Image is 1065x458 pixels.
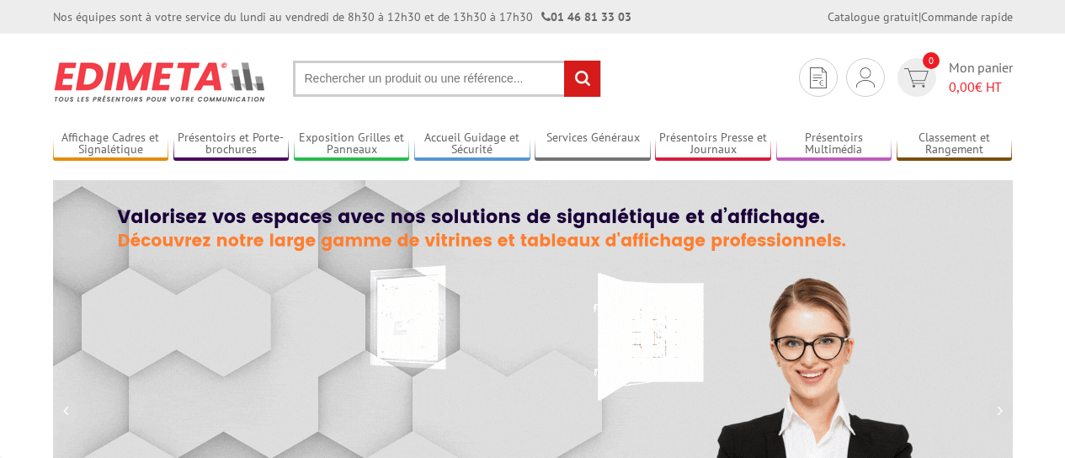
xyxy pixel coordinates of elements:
img: devis rapide [904,68,929,88]
a: devis rapide 0 Mon panier 0,00€ HT [893,58,1013,97]
strong: 01 46 81 33 03 [541,9,631,24]
span: 0,00 [949,78,975,95]
div: Nos équipes sont à votre service du lundi au vendredi de 8h30 à 12h30 et de 13h30 à 17h30 [53,8,631,25]
img: devis rapide [856,67,875,88]
img: Présentoir, panneau, stand - Edimeta - PLV, affichage, mobilier bureau, entreprise [53,51,268,113]
span: € HT [949,77,1013,97]
a: Catalogue gratuit [828,9,919,24]
a: Présentoirs et Porte-brochures [173,130,290,158]
a: Affichage Cadres et Signalétique [53,130,169,158]
a: Services Généraux [535,130,651,158]
span: 0 [923,52,940,69]
input: rechercher [564,61,600,97]
span: Mon panier [949,58,1013,97]
div: | [828,8,1013,25]
img: devis rapide [810,67,827,88]
a: Présentoirs Presse et Journaux [655,130,771,158]
a: Accueil Guidage et Sécurité [414,130,530,158]
a: Présentoirs Multimédia [776,130,892,158]
a: Commande rapide [921,9,1013,24]
a: Exposition Grilles et Panneaux [294,130,410,158]
input: Rechercher un produit ou une référence... [293,61,601,97]
a: Classement et Rangement [897,130,1013,158]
